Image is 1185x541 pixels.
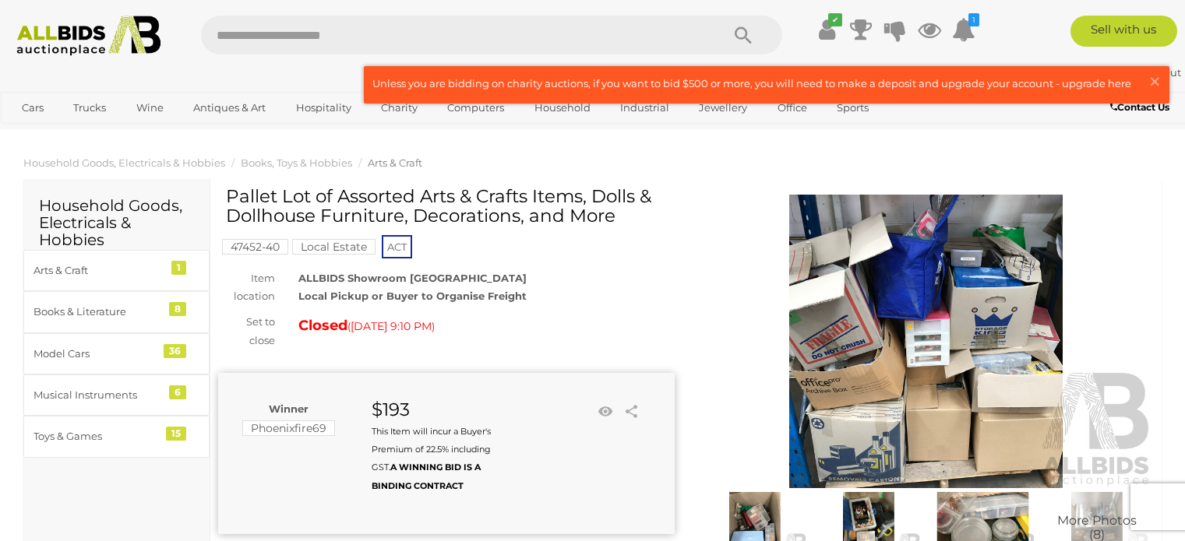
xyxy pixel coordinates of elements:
span: ( ) [347,320,435,332]
span: More Photos (8) [1057,514,1137,541]
strong: Closed [298,317,347,334]
a: Arts & Craft [368,156,422,169]
b: Contact Us [1110,101,1169,113]
a: Model Cars 36 [23,333,210,374]
div: Toys & Games [34,427,162,445]
h2: Household Goods, Electricals & Hobbies [39,197,194,248]
div: Item location [206,269,287,306]
strong: Local Pickup or Buyer to Organise Freight [298,290,527,302]
a: Local Estate [292,241,376,253]
a: Toys & Games 15 [23,416,210,457]
a: Office [767,95,817,121]
h1: Pallet Lot of Assorted Arts & Crafts Items, Dolls & Dollhouse Furniture, Decorations, and More [226,187,671,227]
span: ACT [382,235,412,258]
b: Winner [269,402,309,415]
mark: 47452-40 [222,239,288,255]
div: Arts & Craft [34,262,162,279]
img: Pallet Lot of Assorted Arts & Crafts Items, Dolls & Dollhouse Furniture, Decorations, and More [698,195,1155,488]
i: 1 [968,13,979,26]
a: Musical Instruments 6 [23,374,210,416]
a: Hospitality [286,95,361,121]
div: Musical Instruments [34,386,162,404]
a: Computers [437,95,514,121]
a: ✔ [815,16,838,44]
b: A WINNING BID IS A BINDING CONTRACT [372,462,481,490]
strong: $193 [372,399,410,420]
a: Contact Us [1110,99,1173,116]
a: Arts & Craft 1 [23,250,210,291]
div: Books & Literature [34,303,162,321]
div: Model Cars [34,345,162,363]
small: This Item will incur a Buyer's Premium of 22.5% including GST. [372,426,491,491]
div: 6 [169,385,186,399]
img: Allbids.com.au [9,16,169,56]
a: Industrial [610,95,679,121]
mark: Phoenixfire69 [242,420,335,436]
a: Sports [827,95,879,121]
a: Jewellery [689,95,757,121]
a: 47452-40 [222,241,288,253]
div: 8 [169,302,186,316]
strong: ALLBIDS Showroom [GEOGRAPHIC_DATA] [298,272,527,284]
div: 36 [164,344,186,358]
mark: Local Estate [292,239,376,255]
div: Set to close [206,313,287,350]
span: × [1148,66,1162,97]
a: 1 [952,16,975,44]
button: Search [704,16,782,54]
a: Cars [12,95,54,121]
div: 15 [166,427,186,441]
a: Trucks [63,95,116,121]
a: Wine [126,95,174,121]
a: Books, Toys & Hobbies [241,156,352,169]
i: ✔ [828,13,842,26]
a: [GEOGRAPHIC_DATA] [12,121,143,146]
a: Sell with us [1070,16,1177,47]
a: Household [524,95,601,121]
div: 1 [171,261,186,275]
li: Watch this item [594,400,617,423]
a: Charity [371,95,428,121]
a: Antiques & Art [183,95,276,121]
a: Household Goods, Electricals & Hobbies [23,156,225,169]
a: Books & Literature 8 [23,291,210,332]
span: [DATE] 9:10 PM [351,319,432,333]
